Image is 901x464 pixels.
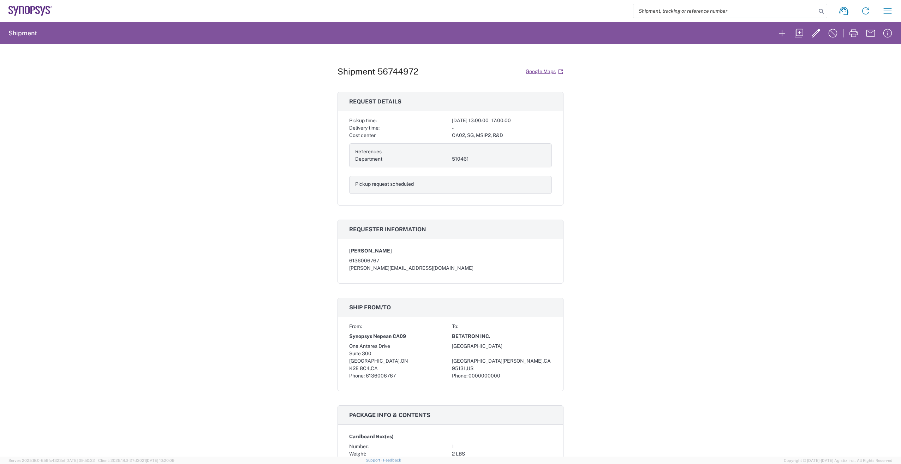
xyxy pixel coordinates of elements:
span: Requester information [349,226,426,233]
div: - [452,124,552,132]
span: [GEOGRAPHIC_DATA][PERSON_NAME] [452,358,543,364]
input: Shipment, tracking or reference number [633,4,816,18]
span: CA [371,365,378,371]
span: Cardboard Box(es) [349,433,394,440]
span: 0000000000 [469,373,500,379]
span: Number: [349,444,369,449]
span: Phone: [349,373,365,379]
span: , [543,358,544,364]
span: References [355,149,382,154]
div: Suite 300 [349,350,449,357]
div: CA02, SG, MSIP2, R&D [452,132,552,139]
span: [PERSON_NAME] [349,247,392,255]
div: Department [355,155,449,163]
div: 2 LBS [452,450,552,458]
span: , [400,358,401,364]
span: Client: 2025.18.0-27d3021 [98,458,174,463]
span: Cost center [349,132,376,138]
h2: Shipment [8,29,37,37]
span: Server: 2025.18.0-659fc4323ef [8,458,95,463]
span: To: [452,323,458,329]
span: Copyright © [DATE]-[DATE] Agistix Inc., All Rights Reserved [784,457,893,464]
span: K2E 8C4 [349,365,370,371]
div: [GEOGRAPHIC_DATA] [452,343,552,350]
span: Weight: [349,451,366,457]
span: , [466,365,467,371]
span: From: [349,323,362,329]
a: Google Maps [525,65,563,78]
div: [PERSON_NAME][EMAIL_ADDRESS][DOMAIN_NAME] [349,264,552,272]
div: One Antares Drive [349,343,449,350]
span: 6136006767 [366,373,396,379]
span: Pickup time: [349,118,377,123]
span: [DATE] 09:50:32 [65,458,95,463]
div: 6136006767 [349,257,552,264]
span: US [467,365,473,371]
span: Pickup request scheduled [355,181,414,187]
span: , [370,365,371,371]
span: Request details [349,98,401,105]
span: Synopsys Nepean CA09 [349,333,406,340]
span: [DATE] 10:20:09 [146,458,174,463]
h1: Shipment 56744972 [338,66,418,77]
span: ON [401,358,408,364]
span: BETATRON INC. [452,333,490,340]
span: Phone: [452,373,467,379]
span: 95131 [452,365,466,371]
span: [GEOGRAPHIC_DATA] [349,358,400,364]
div: [DATE] 13:00:00 - 17:00:00 [452,117,552,124]
span: CA [544,358,551,364]
div: 1 [452,443,552,450]
span: Ship from/to [349,304,391,311]
div: 510461 [452,155,546,163]
a: Support [366,458,383,462]
a: Feedback [383,458,401,462]
span: Delivery time: [349,125,380,131]
span: Package info & contents [349,412,430,418]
